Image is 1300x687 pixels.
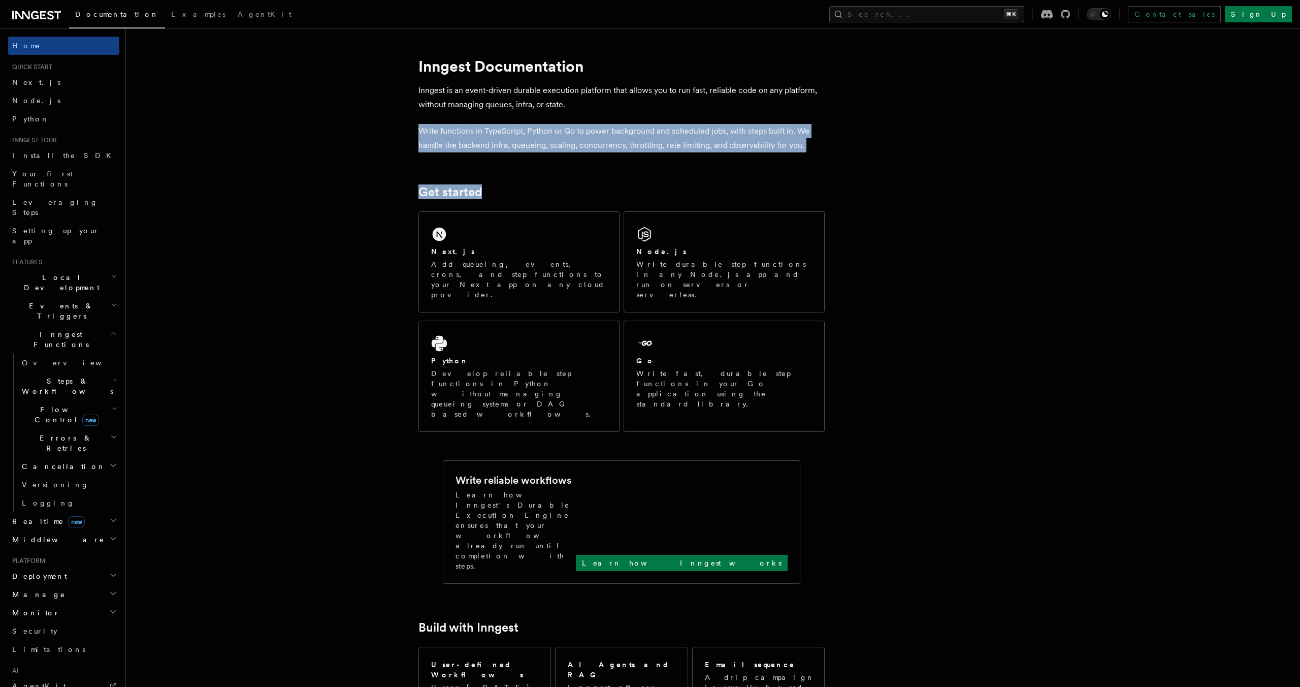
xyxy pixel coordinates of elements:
[8,567,119,585] button: Deployment
[171,10,225,18] span: Examples
[568,660,676,680] h2: AI Agents and RAG
[582,558,782,568] p: Learn how Inngest works
[18,400,119,429] button: Flow Controlnew
[1225,6,1292,22] a: Sign Up
[456,473,571,487] h2: Write reliable workflows
[8,222,119,250] a: Setting up your app
[8,272,111,293] span: Local Development
[8,146,119,165] a: Install the SDK
[18,372,119,400] button: Steps & Workflows
[165,3,232,27] a: Examples
[456,490,576,571] p: Learn how Inngest's Durable Execution Engine ensures that your workflow already run until complet...
[418,57,825,75] h1: Inngest Documentation
[8,571,67,581] span: Deployment
[12,97,60,105] span: Node.js
[82,415,99,426] span: new
[18,461,106,472] span: Cancellation
[22,481,89,489] span: Versioning
[8,530,119,549] button: Middleware
[18,494,119,512] a: Logging
[12,198,98,216] span: Leveraging Steps
[8,193,119,222] a: Leveraging Steps
[8,110,119,128] a: Python
[22,359,126,367] span: Overview
[8,73,119,91] a: Next.js
[418,620,518,635] a: Build with Inngest
[238,10,291,18] span: AgentKit
[12,645,85,653] span: Limitations
[8,325,119,354] button: Inngest Functions
[68,516,85,527] span: new
[8,512,119,530] button: Realtimenew
[8,535,105,545] span: Middleware
[18,433,110,453] span: Errors & Retries
[18,404,112,425] span: Flow Control
[8,297,119,325] button: Events & Triggers
[12,627,57,635] span: Security
[636,246,687,257] h2: Node.js
[624,211,825,313] a: Node.jsWrite durable step functions in any Node.js app and run on servers or serverless.
[22,499,75,507] span: Logging
[8,37,119,55] a: Home
[8,622,119,640] a: Security
[8,604,119,622] button: Monitor
[1087,8,1111,20] button: Toggle dark mode
[636,356,655,366] h2: Go
[8,329,110,350] span: Inngest Functions
[75,10,159,18] span: Documentation
[829,6,1024,22] button: Search...⌘K
[8,301,111,321] span: Events & Triggers
[8,640,119,659] a: Limitations
[8,268,119,297] button: Local Development
[8,516,85,526] span: Realtime
[8,258,42,266] span: Features
[8,667,19,675] span: AI
[431,356,469,366] h2: Python
[12,170,73,188] span: Your first Functions
[18,429,119,457] button: Errors & Retries
[624,321,825,432] a: GoWrite fast, durable step functions in your Go application using the standard library.
[12,78,60,86] span: Next.js
[576,555,788,571] a: Learn how Inngest works
[8,165,119,193] a: Your first Functions
[418,124,825,152] p: Write functions in TypeScript, Python or Go to power background and scheduled jobs, with steps bu...
[636,259,812,300] p: Write durable step functions in any Node.js app and run on servers or serverless.
[8,136,57,144] span: Inngest tour
[12,151,117,160] span: Install the SDK
[636,368,812,409] p: Write fast, durable step functions in your Go application using the standard library.
[1128,6,1221,22] a: Contact sales
[8,354,119,512] div: Inngest Functions
[418,321,620,432] a: PythonDevelop reliable step functions in Python without managing queueing systems or DAG based wo...
[12,41,41,51] span: Home
[18,457,119,476] button: Cancellation
[18,354,119,372] a: Overview
[418,185,482,199] a: Get started
[418,83,825,112] p: Inngest is an event-driven durable execution platform that allows you to run fast, reliable code ...
[431,246,475,257] h2: Next.js
[418,211,620,313] a: Next.jsAdd queueing, events, crons, and step functions to your Next app on any cloud provider.
[8,608,60,618] span: Monitor
[431,660,538,680] h2: User-defined Workflows
[705,660,795,670] h2: Email sequence
[69,3,165,28] a: Documentation
[8,91,119,110] a: Node.js
[431,368,607,419] p: Develop reliable step functions in Python without managing queueing systems or DAG based workflows.
[232,3,298,27] a: AgentKit
[431,259,607,300] p: Add queueing, events, crons, and step functions to your Next app on any cloud provider.
[12,115,49,123] span: Python
[18,476,119,494] a: Versioning
[8,557,46,565] span: Platform
[12,227,100,245] span: Setting up your app
[8,589,66,600] span: Manage
[8,63,52,71] span: Quick start
[18,376,113,396] span: Steps & Workflows
[1004,9,1018,19] kbd: ⌘K
[8,585,119,604] button: Manage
